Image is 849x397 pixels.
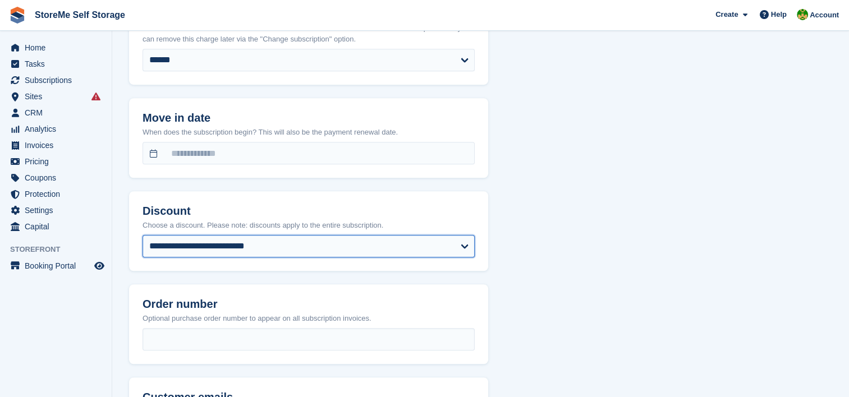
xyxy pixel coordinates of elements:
[6,105,106,121] a: menu
[25,105,92,121] span: CRM
[6,202,106,218] a: menu
[25,89,92,104] span: Sites
[25,219,92,234] span: Capital
[6,170,106,186] a: menu
[10,244,112,255] span: Storefront
[6,72,106,88] a: menu
[797,9,808,20] img: StorMe
[143,205,475,218] h2: Discount
[25,186,92,202] span: Protection
[771,9,787,20] span: Help
[6,89,106,104] a: menu
[143,298,475,311] h2: Order number
[6,154,106,169] a: menu
[25,170,92,186] span: Coupons
[9,7,26,24] img: stora-icon-8386f47178a22dfd0bd8f6a31ec36ba5ce8667c1dd55bd0f319d3a0aa187defe.svg
[143,313,475,324] p: Optional purchase order number to appear on all subscription invoices.
[143,127,475,138] p: When does the subscription begin? This will also be the payment renewal date.
[25,121,92,137] span: Analytics
[6,186,106,202] a: menu
[6,121,106,137] a: menu
[25,40,92,56] span: Home
[25,56,92,72] span: Tasks
[25,258,92,274] span: Booking Portal
[143,220,475,231] p: Choose a discount. Please note: discounts apply to the entire subscription.
[6,56,106,72] a: menu
[6,219,106,234] a: menu
[25,202,92,218] span: Settings
[91,92,100,101] i: Smart entry sync failures have occurred
[25,137,92,153] span: Invoices
[25,154,92,169] span: Pricing
[810,10,839,21] span: Account
[30,6,130,24] a: StoreMe Self Storage
[143,112,475,124] h2: Move in date
[6,40,106,56] a: menu
[6,137,106,153] a: menu
[93,259,106,273] a: Preview store
[25,72,92,88] span: Subscriptions
[6,258,106,274] a: menu
[715,9,738,20] span: Create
